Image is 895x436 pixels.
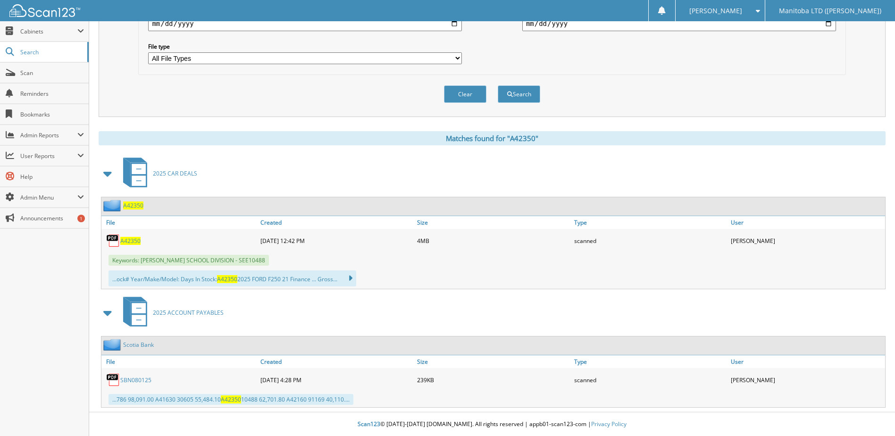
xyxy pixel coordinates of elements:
[258,370,415,389] div: [DATE] 4:28 PM
[20,69,84,77] span: Scan
[20,152,77,160] span: User Reports
[258,216,415,229] a: Created
[258,231,415,250] div: [DATE] 12:42 PM
[522,16,836,31] input: end
[572,216,728,229] a: Type
[99,131,886,145] div: Matches found for "A42350"
[728,231,885,250] div: [PERSON_NAME]
[444,85,486,103] button: Clear
[20,193,77,201] span: Admin Menu
[123,201,143,210] a: A42350
[101,216,258,229] a: File
[148,16,462,31] input: start
[103,200,123,211] img: folder2.png
[120,237,141,245] a: A42350
[415,355,571,368] a: Size
[358,420,380,428] span: Scan123
[415,370,571,389] div: 239KB
[779,8,881,14] span: Manitoba LTD ([PERSON_NAME])
[20,173,84,181] span: Help
[77,215,85,222] div: 1
[689,8,742,14] span: [PERSON_NAME]
[117,155,197,192] a: 2025 CAR DEALS
[728,370,885,389] div: [PERSON_NAME]
[20,90,84,98] span: Reminders
[415,216,571,229] a: Size
[109,394,353,405] div: ...786 98,091.00 A41630 30605 55,484.10 10488 62,701.80 A42160 91169 40,110....
[117,294,224,331] a: 2025 ACCOUNT PAYABLES
[106,373,120,387] img: PDF.png
[109,270,356,286] div: ...ock# Year/Make/Model: Days In Stock: 2025 FORD F250 21 Finance ... Gross...
[120,376,151,384] a: SBN080125
[728,355,885,368] a: User
[101,355,258,368] a: File
[20,131,77,139] span: Admin Reports
[123,341,154,349] a: Scotia Bank
[153,169,197,177] span: 2025 CAR DEALS
[498,85,540,103] button: Search
[106,234,120,248] img: PDF.png
[217,275,237,283] span: A42350
[572,231,728,250] div: scanned
[415,231,571,250] div: 4MB
[20,48,83,56] span: Search
[109,255,269,266] span: Keywords: [PERSON_NAME] SCHOOL DIVISION - SEE10488
[9,4,80,17] img: scan123-logo-white.svg
[572,370,728,389] div: scanned
[572,355,728,368] a: Type
[20,110,84,118] span: Bookmarks
[258,355,415,368] a: Created
[20,27,77,35] span: Cabinets
[221,395,241,403] span: A42350
[103,339,123,351] img: folder2.png
[20,214,84,222] span: Announcements
[89,413,895,436] div: © [DATE]-[DATE] [DOMAIN_NAME]. All rights reserved | appb01-scan123-com |
[148,42,462,50] label: File type
[591,420,627,428] a: Privacy Policy
[728,216,885,229] a: User
[153,309,224,317] span: 2025 ACCOUNT PAYABLES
